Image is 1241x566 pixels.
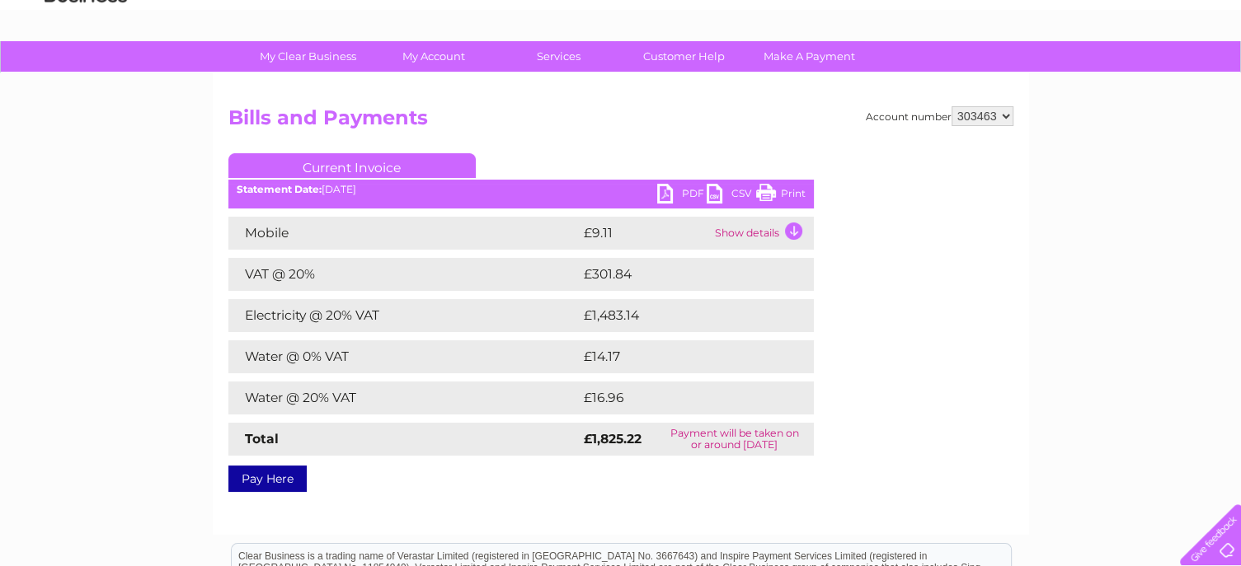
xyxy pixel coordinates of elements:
a: PDF [657,184,707,208]
img: logo.png [44,43,128,93]
a: Water [951,70,982,82]
div: Clear Business is a trading name of Verastar Limited (registered in [GEOGRAPHIC_DATA] No. 3667643... [232,9,1011,80]
div: Account number [866,106,1013,126]
td: £14.17 [580,340,778,373]
a: Make A Payment [741,41,877,72]
td: £16.96 [580,381,780,414]
a: Current Invoice [228,153,476,178]
td: £301.84 [580,258,784,291]
a: Contact [1131,70,1172,82]
a: Blog [1098,70,1121,82]
h2: Bills and Payments [228,106,1013,138]
div: [DATE] [228,184,814,195]
a: Energy [992,70,1028,82]
a: 0333 014 3131 [930,8,1044,29]
strong: £1,825.22 [584,431,642,447]
td: Electricity @ 20% VAT [228,299,580,332]
strong: Total [245,431,279,447]
a: Log out [1187,70,1225,82]
a: Services [491,41,627,72]
a: Customer Help [616,41,752,72]
td: £9.11 [580,217,711,250]
b: Statement Date: [237,183,322,195]
td: £1,483.14 [580,299,787,332]
td: Mobile [228,217,580,250]
td: VAT @ 20% [228,258,580,291]
td: Payment will be taken on or around [DATE] [656,423,814,456]
a: My Clear Business [240,41,376,72]
a: Pay Here [228,465,307,492]
td: Water @ 0% VAT [228,340,580,373]
a: Print [756,184,806,208]
td: Show details [711,217,814,250]
a: CSV [707,184,756,208]
a: Telecoms [1038,70,1088,82]
td: Water @ 20% VAT [228,381,580,414]
a: My Account [365,41,501,72]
